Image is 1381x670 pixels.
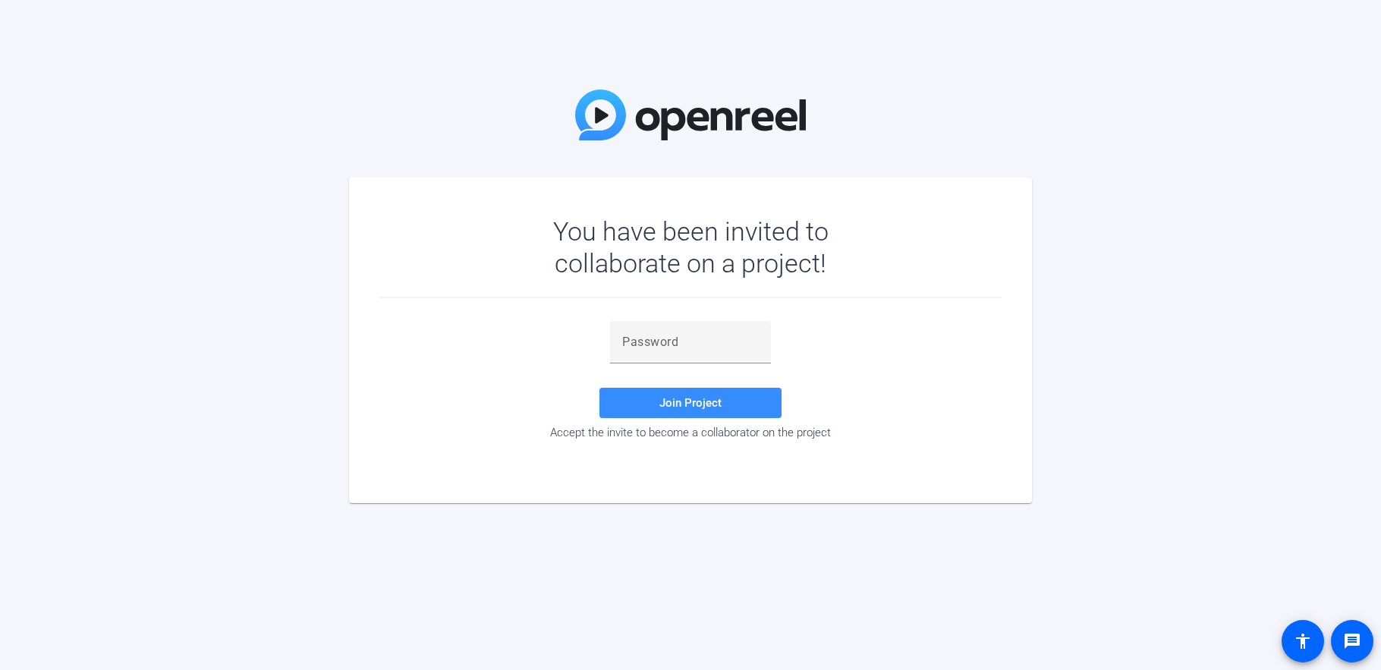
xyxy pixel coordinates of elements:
div: You have been invited to collaborate on a project! [509,215,873,279]
div: Accept the invite to become a collaborator on the project [379,426,1002,439]
mat-icon: message [1343,632,1361,650]
span: Join Project [659,396,722,410]
img: OpenReel Logo [575,90,806,140]
button: Join Project [599,388,782,418]
input: Password [622,333,759,351]
mat-icon: accessibility [1294,632,1312,650]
